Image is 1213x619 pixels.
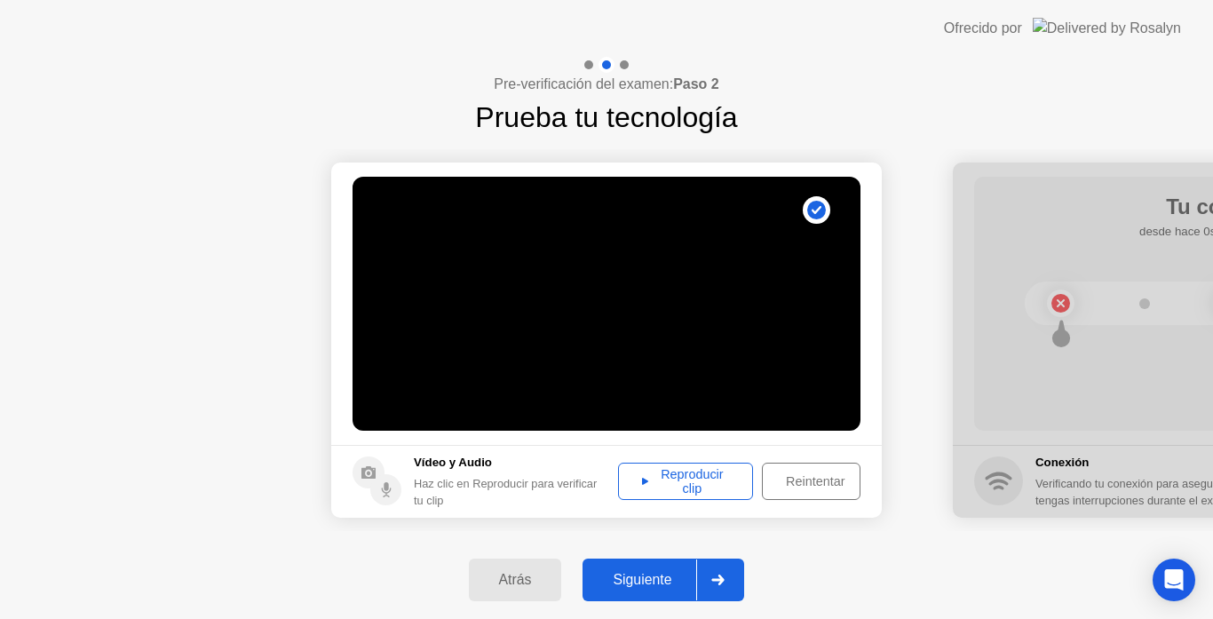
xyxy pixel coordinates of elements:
[494,74,718,95] h4: Pre-verificación del examen:
[944,18,1022,39] div: Ofrecido por
[474,572,557,588] div: Atrás
[583,559,744,601] button: Siguiente
[1153,559,1195,601] div: Open Intercom Messenger
[469,559,562,601] button: Atrás
[624,467,747,496] div: Reproducir clip
[414,454,609,472] h5: Vídeo y Audio
[762,463,860,500] button: Reintentar
[1033,18,1181,38] img: Delivered by Rosalyn
[673,76,719,91] b: Paso 2
[475,96,737,139] h1: Prueba tu tecnología
[618,463,753,500] button: Reproducir clip
[588,572,696,588] div: Siguiente
[414,475,609,509] div: Haz clic en Reproducir para verificar tu clip
[768,474,862,488] div: Reintentar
